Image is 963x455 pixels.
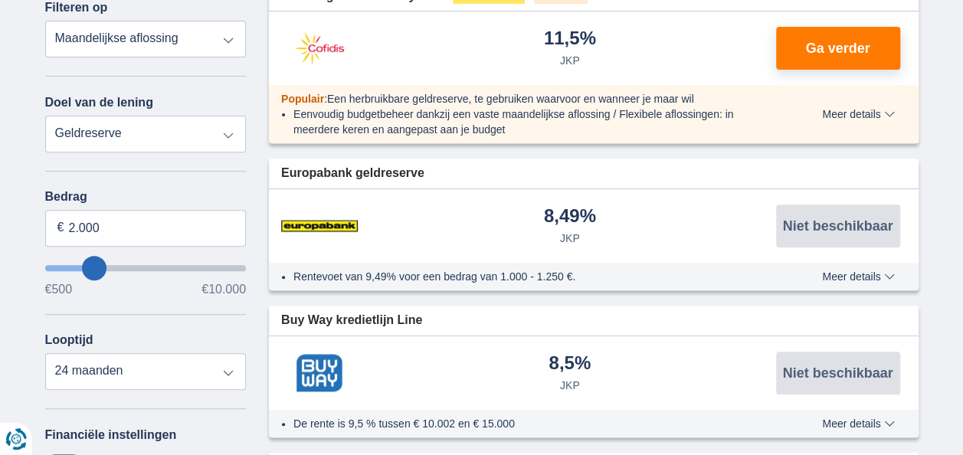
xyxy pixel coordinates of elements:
[45,265,247,271] input: wantToBorrow
[811,417,906,430] button: Meer details
[822,271,894,282] span: Meer details
[281,29,358,67] img: product.pl.alt Cofidis
[776,27,900,70] button: Ga verder
[269,91,778,106] div: :
[45,333,93,347] label: Looptijd
[45,283,73,296] span: €500
[560,378,580,393] div: JKP
[45,428,177,442] label: Financiële instellingen
[805,41,870,55] span: Ga verder
[281,93,324,105] span: Populair
[57,219,64,237] span: €
[776,205,900,247] button: Niet beschikbaar
[201,283,246,296] span: €10.000
[281,165,424,182] span: Europabank geldreserve
[776,352,900,394] button: Niet beschikbaar
[822,109,894,119] span: Meer details
[822,418,894,429] span: Meer details
[549,354,591,375] div: 8,5%
[544,29,596,50] div: 11,5%
[45,1,108,15] label: Filteren op
[281,207,358,245] img: product.pl.alt Europabank
[811,108,906,120] button: Meer details
[45,96,153,110] label: Doel van de lening
[811,270,906,283] button: Meer details
[782,366,893,380] span: Niet beschikbaar
[544,207,596,227] div: 8,49%
[293,269,766,284] li: Rentevoet van 9,49% voor een bedrag van 1.000 - 1.250 €.
[560,231,580,246] div: JKP
[281,312,422,329] span: Buy Way kredietlijn Line
[782,219,893,233] span: Niet beschikbaar
[560,53,580,68] div: JKP
[45,190,247,204] label: Bedrag
[281,354,358,392] img: product.pl.alt Buy Way
[293,106,766,137] li: Eenvoudig budgetbeheer dankzij een vaste maandelijkse aflossing / Flexibele aflossingen: in meerd...
[293,416,766,431] li: De rente is 9,5 % tussen € 10.002 en € 15.000
[327,93,694,105] span: Een herbruikbare geldreserve, te gebruiken waarvoor en wanneer je maar wil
